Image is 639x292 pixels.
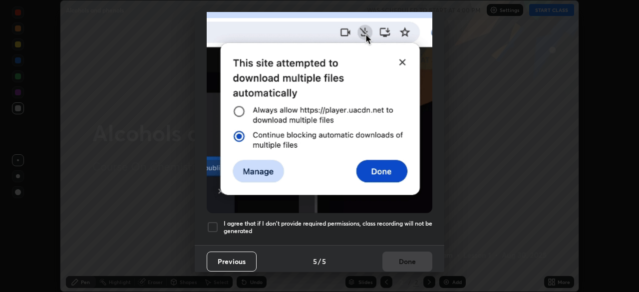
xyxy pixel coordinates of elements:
[318,256,321,267] h4: /
[224,220,432,235] h5: I agree that if I don't provide required permissions, class recording will not be generated
[207,252,257,272] button: Previous
[322,256,326,267] h4: 5
[313,256,317,267] h4: 5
